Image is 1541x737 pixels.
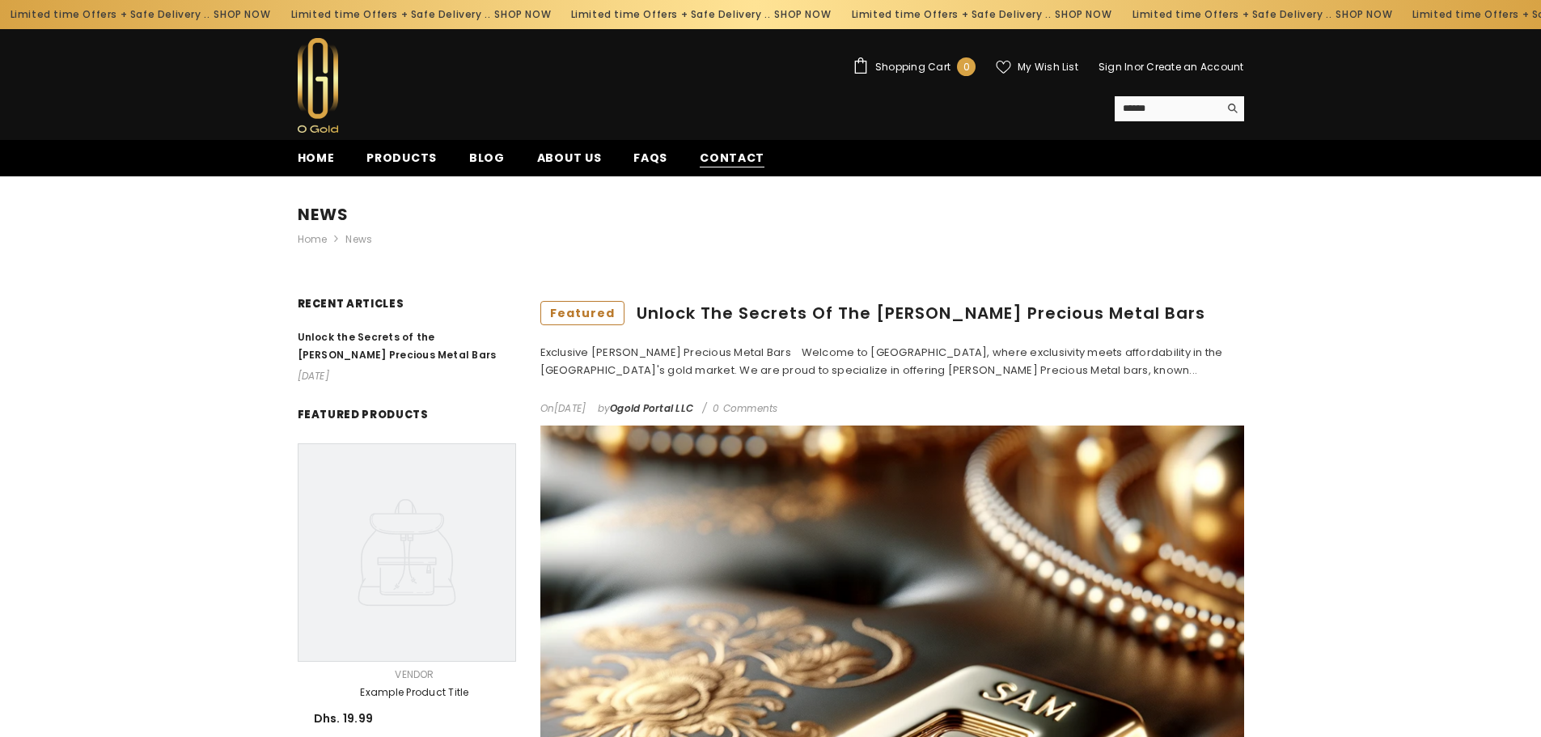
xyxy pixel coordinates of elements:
span: Contact [700,150,764,167]
img: Ogold Shop [298,38,338,133]
a: SHOP NOW [1024,6,1081,23]
a: featuredUnlock the Secrets of the [PERSON_NAME] Precious Metal Bars [540,301,1244,326]
span: News [345,231,372,248]
summary: Search [1115,96,1244,121]
a: Shopping Cart [853,57,976,76]
h2: RECENT ARTICLES [298,295,516,324]
a: Home [282,149,351,176]
button: Search [1219,96,1244,121]
span: Dhs. 19.99 [314,710,374,726]
span: Home [298,150,335,166]
div: Limited time Offers + Safe Delivery .. [530,2,811,28]
span: by [598,401,693,415]
div: Limited time Offers + Safe Delivery .. [249,2,530,28]
a: Products [350,149,453,176]
a: SHOP NOW [183,6,239,23]
a: My Wish List [996,60,1078,74]
span: 0 [963,58,970,76]
span: Products [366,150,437,166]
a: About us [521,149,618,176]
a: Example product title [314,684,516,701]
a: FAQs [617,149,684,176]
span: 0 Comments [705,401,777,415]
span: My Wish List [1018,62,1078,72]
a: Home [298,231,328,248]
nav: breadcrumbs [298,231,1244,301]
span: FAQs [633,150,667,166]
span: On [540,401,586,415]
a: Contact [684,149,781,176]
a: SHOP NOW [1305,6,1361,23]
span: Unlock the Secrets of the [PERSON_NAME] Precious Metal Bars [298,330,497,362]
a: Sign In [1099,60,1134,74]
time: [DATE] [554,401,586,415]
h2: Featured Products [298,401,516,435]
p: [DATE] [298,367,516,385]
span: featured [540,301,624,326]
span: About us [537,150,602,166]
a: SHOP NOW [743,6,800,23]
a: Blog [453,149,521,176]
div: Vendor [314,666,516,684]
span: or [1134,60,1144,74]
a: link [298,328,516,364]
a: Create an Account [1146,60,1243,74]
span: Blog [469,150,505,166]
a: SHOP NOW [464,6,520,23]
span: Shopping Cart [875,62,950,72]
div: Exclusive [PERSON_NAME] Precious Metal Bars Welcome to [GEOGRAPHIC_DATA], where exclusivity meets... [540,344,1244,379]
h1: News [298,176,1244,231]
div: Limited time Offers + Safe Delivery .. [811,2,1091,28]
div: Limited time Offers + Safe Delivery .. [1090,2,1371,28]
span: Ogold Portal LLC [610,401,693,415]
